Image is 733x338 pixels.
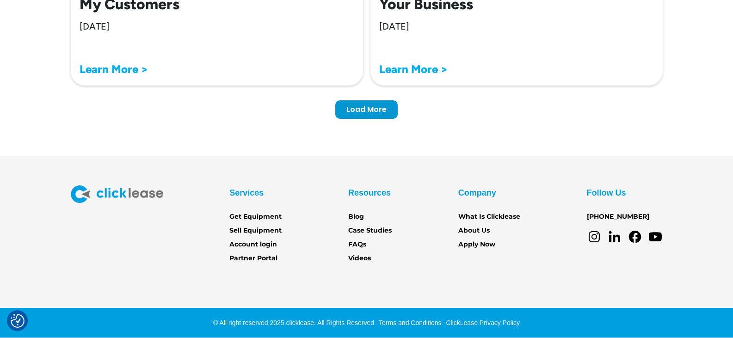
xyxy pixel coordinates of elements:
[229,185,264,200] div: Services
[11,314,25,328] img: Revisit consent button
[443,319,520,326] a: ClickLease Privacy Policy
[335,100,398,119] a: Next Page
[71,185,163,203] img: Clicklease logo
[458,185,496,200] div: Company
[458,240,495,250] a: Apply Now
[376,319,441,326] a: Terms and Conditions
[348,226,392,236] a: Case Studies
[458,226,490,236] a: About Us
[229,240,277,250] a: Account login
[229,253,277,264] a: Partner Portal
[80,20,110,32] div: [DATE]
[229,212,282,222] a: Get Equipment
[379,62,448,76] a: Learn More >
[587,185,626,200] div: Follow Us
[11,314,25,328] button: Consent Preferences
[346,105,387,114] div: Load More
[348,240,366,250] a: FAQs
[379,20,409,32] div: [DATE]
[348,253,371,264] a: Videos
[458,212,520,222] a: What Is Clicklease
[348,185,391,200] div: Resources
[229,226,282,236] a: Sell Equipment
[587,212,649,222] a: [PHONE_NUMBER]
[71,86,663,119] div: List
[348,212,364,222] a: Blog
[80,62,148,76] a: Learn More >
[213,318,374,327] div: © All right reserved 2025 clicklease. All Rights Reserved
